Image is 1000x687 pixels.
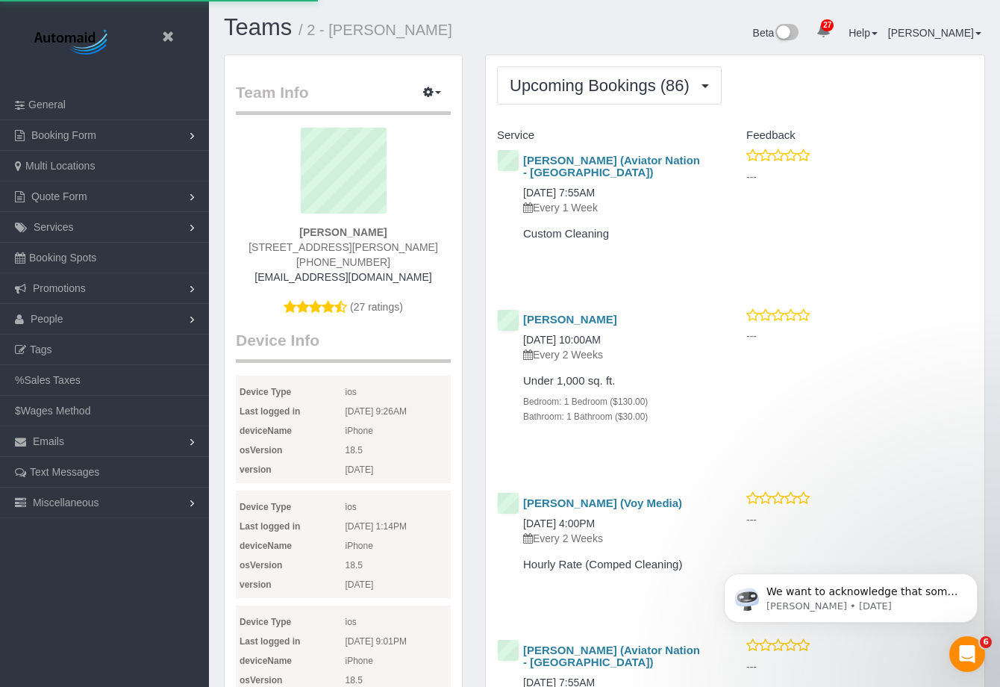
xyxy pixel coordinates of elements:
span: [PHONE_NUMBER] [296,256,390,268]
span: Wages Method [21,405,91,417]
span: Miscellaneous [33,497,99,509]
iframe: Intercom live chat [949,636,985,672]
span: Services [34,221,74,233]
span: Booking Form [31,129,96,141]
span: [STREET_ADDRESS][PERSON_NAME] [249,241,438,253]
span: Quote Form [31,190,87,202]
span: [DATE] 1:14PM [346,517,451,536]
div: (27 ratings) [236,128,451,329]
a: Help [849,27,878,39]
legend: Team Info [236,81,451,115]
b: Last logged in [240,406,300,417]
span: [DATE] [346,460,451,479]
small: / 2 - [PERSON_NAME] [299,22,452,38]
span: 6 [980,636,992,648]
small: Bathroom: 1 Bathroom ($30.00) [523,411,648,422]
a: 27 [809,15,838,48]
a: Beta [753,27,799,39]
h4: Feedback [746,129,973,142]
a: Teams [224,14,292,40]
span: ios [346,382,451,402]
a: [PERSON_NAME] (Voy Media) [523,497,682,509]
span: iPhone [346,536,451,556]
p: Every 2 Weeks [523,531,701,546]
iframe: Intercom notifications message [701,542,1000,647]
p: --- [746,170,973,184]
b: Device Type [240,502,291,512]
span: Booking Spots [29,252,96,264]
b: version [240,464,272,475]
b: osVersion [240,560,282,571]
a: [PERSON_NAME] (Aviator Nation - [GEOGRAPHIC_DATA]) [523,644,700,669]
span: Promotions [33,282,86,294]
span: 18.5 [346,441,451,460]
span: People [31,313,63,325]
a: [PERSON_NAME] [888,27,981,39]
b: Device Type [240,617,291,627]
img: New interface [774,24,799,43]
span: [DATE] 9:01PM [346,632,451,651]
a: [DATE] 7:55AM [523,187,595,199]
span: Tags [30,343,52,355]
p: --- [746,659,973,674]
a: [DATE] 4:00PM [523,517,595,529]
b: Device Type [240,387,291,397]
button: Upcoming Bookings (86) [497,66,722,105]
p: Every 2 Weeks [523,347,701,362]
a: [EMAIL_ADDRESS][DOMAIN_NAME] [254,271,431,283]
span: 18.5 [346,556,451,575]
b: osVersion [240,445,282,456]
span: iPhone [346,421,451,441]
span: ios [346,612,451,632]
strong: [PERSON_NAME] [299,226,387,238]
span: Multi Locations [25,160,95,172]
b: deviceName [240,656,292,666]
b: osVersion [240,675,282,686]
p: --- [746,512,973,527]
span: iPhone [346,651,451,671]
small: Bedroom: 1 Bedroom ($130.00) [523,397,648,407]
a: [DATE] 10:00AM [523,334,601,346]
h4: Under 1,000 sq. ft. [523,375,701,388]
b: Last logged in [240,636,300,647]
b: Last logged in [240,521,300,532]
img: Automaid Logo [26,26,119,60]
p: Every 1 Week [523,200,701,215]
span: ios [346,497,451,517]
a: [PERSON_NAME] [523,313,617,326]
span: 27 [821,19,834,31]
span: Upcoming Bookings (86) [510,76,697,95]
span: Sales Taxes [24,374,80,386]
span: [DATE] 9:26AM [346,402,451,421]
span: [DATE] [346,575,451,594]
span: General [28,99,66,111]
span: Text Messages [30,466,99,478]
b: deviceName [240,541,292,551]
h4: Custom Cleaning [523,228,701,240]
span: Emails [33,435,64,447]
b: deviceName [240,426,292,436]
h4: Hourly Rate (Comped Cleaning) [523,559,701,571]
p: --- [746,329,973,343]
h4: Service [497,129,724,142]
a: [PERSON_NAME] (Aviator Nation - [GEOGRAPHIC_DATA]) [523,154,700,179]
b: version [240,579,272,590]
